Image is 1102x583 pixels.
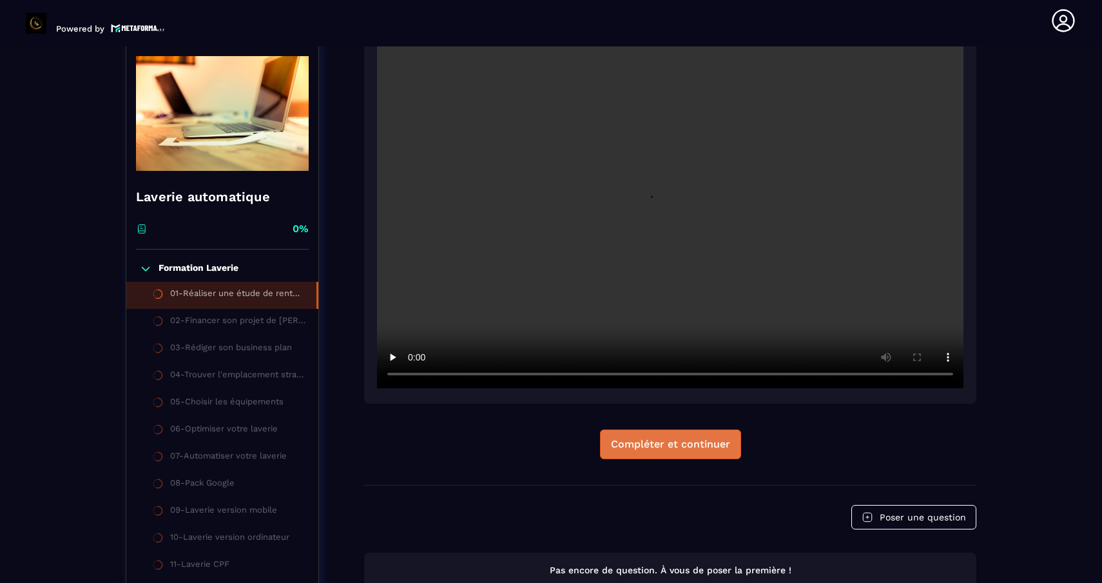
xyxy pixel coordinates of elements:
[111,23,165,34] img: logo
[170,397,284,411] div: 05-Choisir les équipements
[170,370,305,384] div: 04-Trouver l'emplacement stratégique
[170,288,304,302] div: 01-Réaliser une étude de rentabilité
[136,188,309,206] h4: Laverie automatique
[170,478,235,492] div: 08-Pack Google
[26,13,46,34] img: logo-branding
[170,559,229,573] div: 11-Laverie CPF
[56,24,104,34] p: Powered by
[611,438,730,451] div: Compléter et continuer
[170,451,287,465] div: 07-Automatiser votre laverie
[376,564,965,577] p: Pas encore de question. À vous de poser la première !
[170,342,292,357] div: 03-Rédiger son business plan
[170,505,277,519] div: 09-Laverie version mobile
[170,315,305,330] div: 02-Financer son projet de [PERSON_NAME]
[136,49,309,178] img: banner
[159,262,238,275] p: Formation Laverie
[600,430,741,459] button: Compléter et continuer
[851,505,976,529] button: Poser une question
[170,424,278,438] div: 06-Optimiser votre laverie
[170,532,289,546] div: 10-Laverie version ordinateur
[293,222,309,236] p: 0%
